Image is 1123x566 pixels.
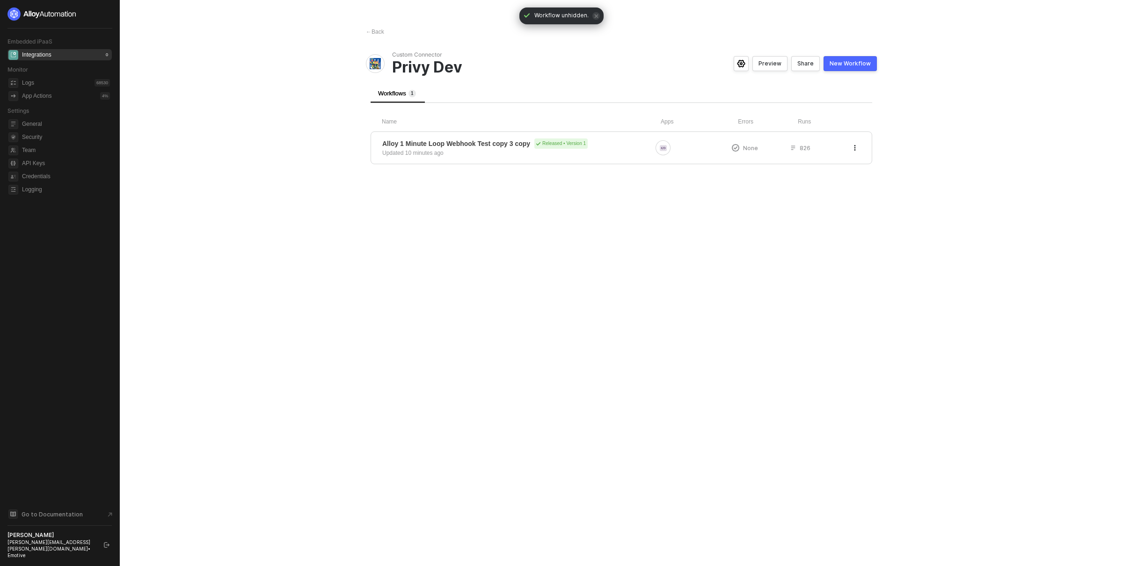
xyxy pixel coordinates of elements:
[592,12,600,20] span: icon-close
[7,7,112,21] a: logo
[382,149,444,157] div: Updated 10 minutes ago
[370,58,381,69] img: integration-icon
[378,90,416,97] span: Workflows
[830,60,871,67] div: New Workflow
[7,66,28,73] span: Monitor
[382,139,530,148] span: Alloy 1 Minute Loop Webhook Test copy 3 copy
[534,11,589,21] span: Workflow unhidden.
[7,107,29,114] span: Settings
[8,185,18,195] span: logging
[392,58,660,76] span: Privy Dev
[366,28,384,36] div: Back
[791,56,820,71] button: Share
[8,78,18,88] span: icon-logs
[732,144,739,152] span: icon-exclamation
[366,29,372,35] span: ←
[797,60,814,67] div: Share
[392,51,660,58] span: Custom Connector
[8,145,18,155] span: team
[738,118,798,126] div: Errors
[104,51,110,58] div: 0
[7,539,95,559] div: [PERSON_NAME][EMAIL_ADDRESS][PERSON_NAME][DOMAIN_NAME] • Emotive
[22,171,110,182] span: Credentials
[22,118,110,130] span: General
[737,60,745,67] span: icon-settings
[95,79,110,87] div: 68530
[104,542,109,548] span: logout
[22,145,110,156] span: Team
[660,145,667,152] img: icon
[523,12,531,19] span: icon-check
[8,172,18,181] span: credentials
[22,79,34,87] div: Logs
[8,509,18,519] span: documentation
[7,531,95,539] div: [PERSON_NAME]
[800,144,810,152] span: 826
[661,118,738,126] div: Apps
[100,92,110,100] div: 4 %
[22,92,51,100] div: App Actions
[22,131,110,143] span: Security
[8,50,18,60] span: integrations
[7,38,52,45] span: Embedded iPaaS
[382,118,661,126] div: Name
[743,144,758,152] span: None
[824,56,877,71] button: New Workflow
[105,510,115,519] span: document-arrow
[7,508,112,520] a: Knowledge Base
[8,91,18,101] span: icon-app-actions
[758,60,781,67] div: Preview
[7,7,77,21] img: logo
[8,132,18,142] span: security
[411,91,414,96] span: 1
[22,158,110,169] span: API Keys
[798,118,861,126] div: Runs
[8,159,18,168] span: api-key
[790,145,796,151] span: icon-list
[752,56,788,71] button: Preview
[8,119,18,129] span: general
[22,51,51,59] div: Integrations
[22,184,110,195] span: Logging
[534,138,588,149] div: Released • Version 1
[22,510,83,518] span: Go to Documentation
